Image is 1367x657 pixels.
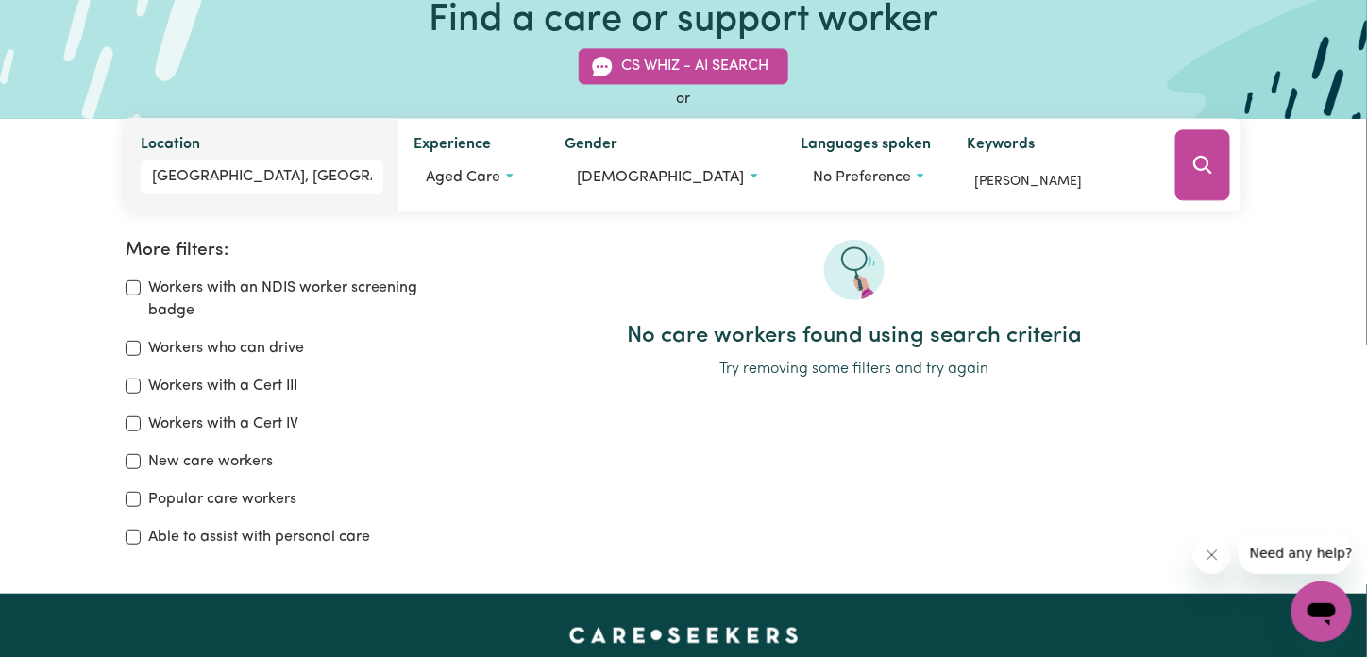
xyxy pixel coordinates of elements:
label: Gender [565,134,618,160]
label: Experience [413,134,491,160]
label: Workers who can drive [148,337,304,360]
label: New care workers [148,450,273,473]
label: Languages spoken [801,134,931,160]
iframe: Close message [1193,536,1231,574]
a: Careseekers home page [569,628,799,643]
p: Try removing some filters and try again [467,358,1242,380]
div: or [126,89,1242,111]
button: Worker gender preference [565,160,770,196]
button: Worker language preferences [801,160,937,196]
h2: More filters: [126,240,445,261]
button: Search [1175,130,1230,201]
input: Enter keywords, e.g. full name, interests [967,168,1149,197]
label: Workers with a Cert IV [148,413,298,435]
span: Aged care [426,171,500,186]
label: Able to assist with personal care [148,526,370,548]
label: Location [141,134,200,160]
span: [DEMOGRAPHIC_DATA] [578,171,745,186]
label: Workers with a Cert III [148,375,297,397]
h2: No care workers found using search criteria [467,323,1242,350]
label: Workers with an NDIS worker screening badge [148,277,445,322]
button: CS Whiz - AI Search [579,49,788,85]
button: Worker experience options [413,160,535,196]
iframe: Message from company [1239,532,1352,574]
label: Popular care workers [148,488,296,511]
label: Keywords [967,134,1035,160]
span: Need any help? [11,13,114,28]
input: Enter a suburb [141,160,383,194]
iframe: Button to launch messaging window [1291,581,1352,642]
span: No preference [813,171,911,186]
